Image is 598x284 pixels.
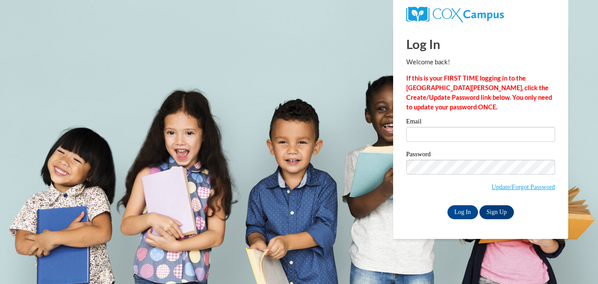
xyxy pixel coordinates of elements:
[406,74,552,111] strong: If this is your FIRST TIME logging in to the [GEOGRAPHIC_DATA][PERSON_NAME], click the Create/Upd...
[479,205,514,219] a: Sign Up
[406,118,555,127] label: Email
[406,7,504,22] img: COX Campus
[406,57,555,67] p: Welcome back!
[406,35,555,53] h1: Log In
[492,183,555,190] a: Update/Forgot Password
[447,205,478,219] input: Log In
[406,151,555,160] label: Password
[406,10,504,18] a: COX Campus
